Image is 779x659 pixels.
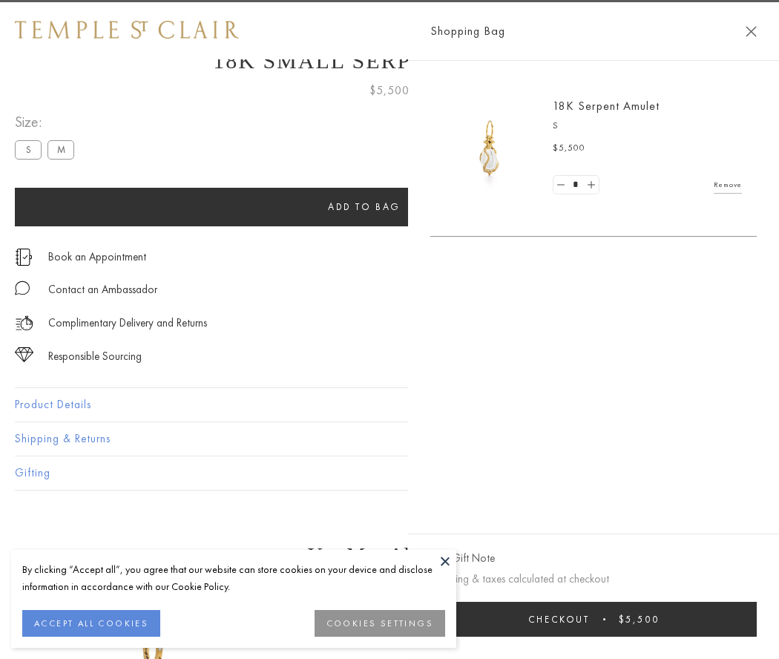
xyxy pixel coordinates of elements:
button: COOKIES SETTINGS [315,610,445,637]
button: Product Details [15,388,764,422]
button: ACCEPT ALL COOKIES [22,610,160,637]
p: Complimentary Delivery and Returns [48,314,207,332]
img: Temple St. Clair [15,21,239,39]
span: Shopping Bag [430,22,505,41]
p: S [553,119,742,134]
label: S [15,140,42,159]
span: $5,500 [369,81,410,100]
button: Checkout $5,500 [430,602,757,637]
span: Size: [15,110,80,134]
img: icon_sourcing.svg [15,347,33,362]
button: Add Gift Note [430,549,495,568]
div: By clicking “Accept all”, you agree that our website can store cookies on your device and disclos... [22,561,445,595]
img: icon_appointment.svg [15,249,33,266]
h1: 18K Small Serpent Amulet [15,48,764,73]
a: Set quantity to 0 [553,176,568,194]
a: Set quantity to 2 [583,176,598,194]
button: Gifting [15,456,764,490]
a: Book an Appointment [48,249,146,265]
button: Shipping & Returns [15,422,764,456]
img: P51836-E11SERPPV [445,104,534,193]
a: 18K Serpent Amulet [553,98,660,114]
p: Shipping & taxes calculated at checkout [430,570,757,588]
label: M [47,140,74,159]
img: MessageIcon-01_2.svg [15,281,30,295]
span: $5,500 [553,141,585,156]
div: Responsible Sourcing [48,347,142,366]
button: Close Shopping Bag [746,26,757,37]
span: Add to bag [328,200,401,213]
h3: You May Also Like [37,543,742,567]
button: Add to bag [15,188,714,226]
a: Remove [714,177,742,193]
span: $5,500 [619,613,660,626]
img: icon_delivery.svg [15,314,33,332]
span: Checkout [528,613,590,626]
div: Contact an Ambassador [48,281,157,299]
